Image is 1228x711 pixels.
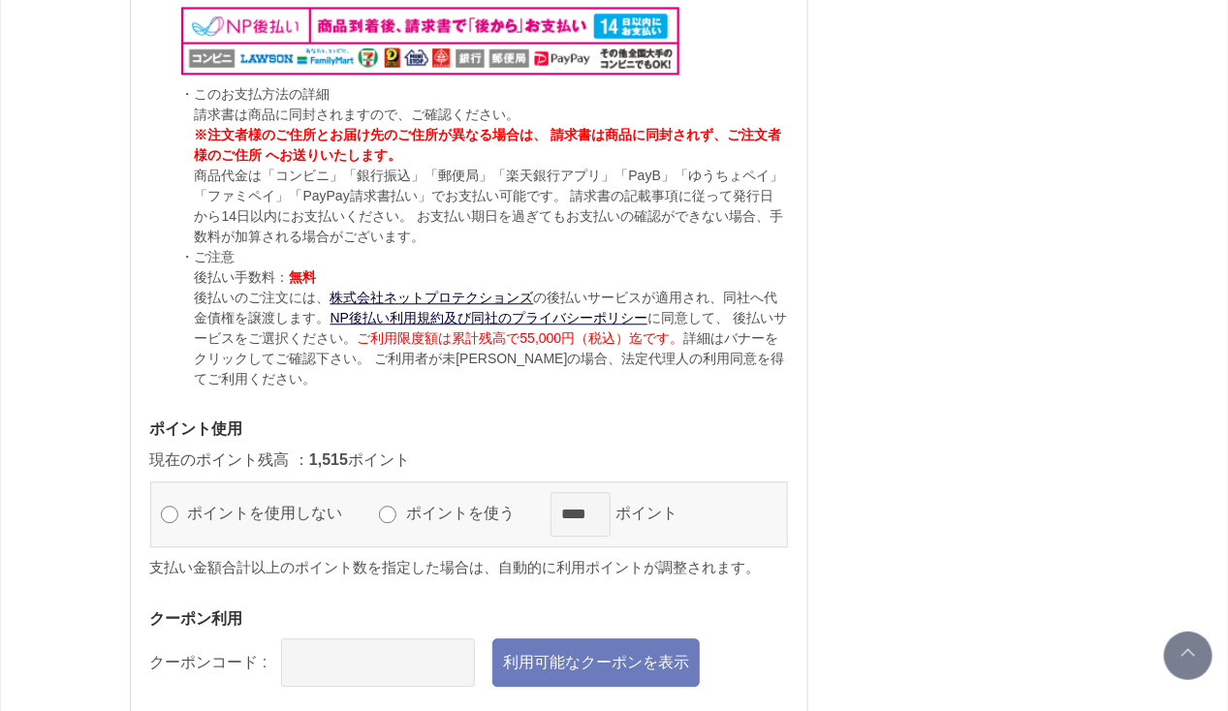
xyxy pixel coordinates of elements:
[611,505,700,521] label: ポイント
[195,127,782,163] span: ※注文者様のご住所とお届け先のご住所が異なる場合は、 請求書は商品に同封されず、ご注文者様のご住所 へお送りいたします。
[331,310,647,325] a: NP後払い利用規約及び同社のプライバシーポリシー
[150,448,788,472] p: 現在のポイント残高 ： ポイント
[195,267,788,389] p: 後払い手数料： 後払いのご注文には、 の後払いサービスが適用され、同社へ代金債権を譲渡します。 に同意して、 後払いサービスをご選択ください。 詳細はバナーをクリックしてご確認下さい。 ご利用者...
[150,654,268,670] label: クーポンコード :
[492,638,700,687] a: 利用可能なクーポンを表示
[150,557,788,579] p: 支払い金額合計以上のポイント数を指定した場合は、自動的に利用ポイントが調整されます。
[181,84,788,389] div: ・このお支払方法の詳細 ・ご注意
[150,418,788,439] h3: ポイント使用
[331,290,534,305] a: 株式会社ネットプロテクションズ
[290,269,317,285] span: 無料
[309,451,348,468] span: 1,515
[401,505,537,521] label: ポイントを使う
[183,505,365,521] label: ポイントを使用しない
[358,330,684,346] span: ご利用限度額は累計残高で55,000円（税込）迄です。
[195,166,788,247] p: 商品代金は「コンビニ」「銀行振込」「郵便局」「楽天銀行アプリ」「PayB」「ゆうちょペイ」「ファミペイ」「PayPay請求書払い」でお支払い可能です。 請求書の記載事項に従って発行日から14日以...
[150,608,788,629] h3: クーポン利用
[195,105,788,125] p: 請求書は商品に同封されますので、ご確認ください。
[181,7,680,75] img: NP後払い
